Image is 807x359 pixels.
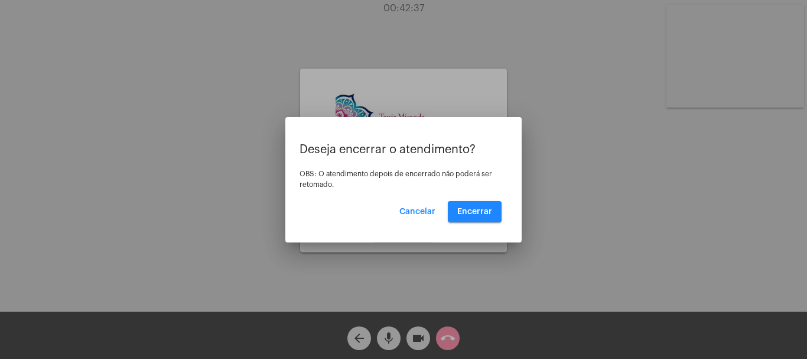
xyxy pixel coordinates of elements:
[457,208,492,216] span: Encerrar
[399,208,435,216] span: Cancelar
[300,170,492,188] span: OBS: O atendimento depois de encerrado não poderá ser retomado.
[390,201,445,222] button: Cancelar
[448,201,502,222] button: Encerrar
[300,143,507,156] p: Deseja encerrar o atendimento?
